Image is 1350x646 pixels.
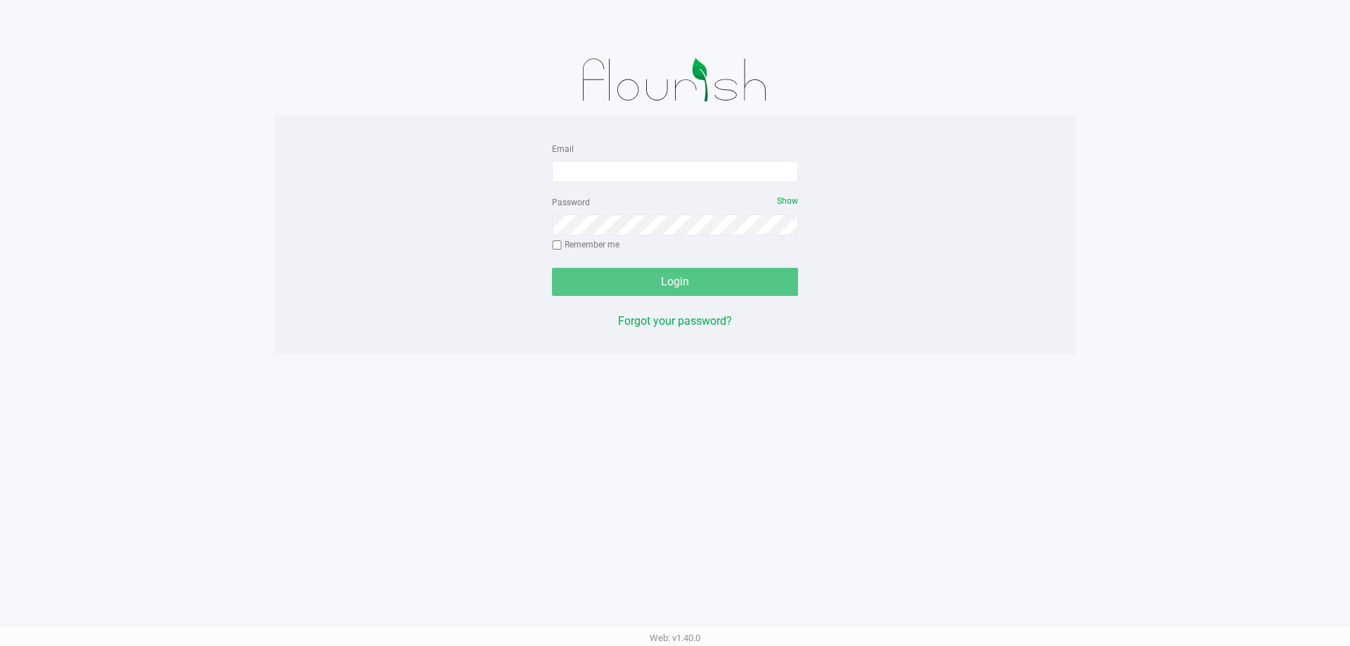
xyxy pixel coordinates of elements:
button: Forgot your password? [618,313,732,330]
input: Remember me [552,240,562,250]
label: Remember me [552,238,619,251]
span: Web: v1.40.0 [650,633,700,643]
span: Show [777,196,798,206]
label: Email [552,143,574,155]
label: Password [552,196,590,209]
